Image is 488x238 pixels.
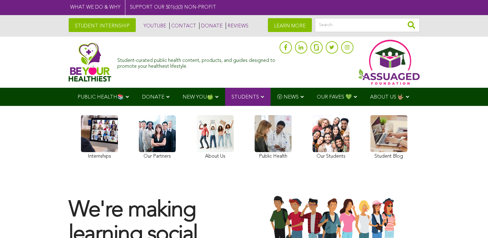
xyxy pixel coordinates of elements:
[78,95,124,100] span: PUBLIC HEALTH📚
[183,95,213,100] span: NEW YOU🍏
[169,22,196,29] a: CONTACT
[142,95,164,100] span: DONATE
[226,22,248,29] a: REVIEWS
[315,18,420,32] input: Search
[142,22,166,29] a: YOUTUBE
[277,95,299,100] span: Ⓥ NEWS
[457,208,488,238] iframe: Chat Widget
[199,22,223,29] a: DONATE
[317,95,352,100] span: OUR FAVES 💚
[117,55,276,70] div: Student-curated public health content, products, and guides designed to promote your healthiest l...
[69,18,136,32] a: STUDENT INTERNSHIP
[358,40,420,85] img: Assuaged App
[268,18,312,32] a: LEARN MORE
[69,88,420,106] div: Navigation Menu
[69,42,111,82] img: Assuaged
[370,95,404,100] span: ABOUT US 🤟🏽
[314,44,318,50] img: glassdoor
[232,95,259,100] span: STUDENTS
